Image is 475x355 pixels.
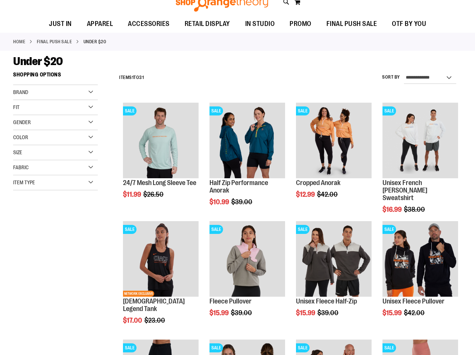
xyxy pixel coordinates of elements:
a: Home [13,38,25,45]
span: PROMO [290,15,311,32]
span: Size [13,149,22,155]
div: product [379,99,462,232]
a: RETAIL DISPLAY [177,15,238,33]
span: $15.99 [209,309,230,317]
span: SALE [123,225,137,234]
span: $42.00 [317,191,339,198]
span: $39.00 [317,309,340,317]
h2: Items to [119,72,144,83]
span: 31 [139,75,144,80]
strong: Under $20 [83,38,106,45]
a: Unisex Fleece Half-Zip [296,297,357,305]
a: ACCESSORIES [120,15,177,33]
div: product [292,217,375,336]
img: OTF Ladies Coach FA22 Legend Tank - Black primary image [123,221,199,297]
a: JUST IN [41,15,79,33]
div: product [119,99,202,217]
span: SALE [296,343,310,352]
label: Sort By [382,74,400,80]
a: [DEMOGRAPHIC_DATA] Legend Tank [123,297,185,313]
span: Color [13,134,28,140]
a: Cropped Anorak [296,179,340,187]
a: OTF BY YOU [384,15,434,33]
span: SALE [296,106,310,115]
span: $23.00 [144,317,166,324]
span: $11.99 [123,191,142,198]
a: Fleece Pullover [209,297,252,305]
span: 1 [132,75,134,80]
span: SALE [123,106,137,115]
span: SALE [209,106,223,115]
a: Cropped Anorak primary imageSALE [296,103,372,179]
span: SALE [382,343,396,352]
a: Main Image of 1457095SALE [123,103,199,179]
span: $39.00 [231,198,253,206]
span: $26.50 [143,191,165,198]
strong: Shopping Options [13,68,98,85]
div: product [206,217,289,336]
img: Product image for Unisex Fleece Pullover [382,221,458,297]
a: APPAREL [79,15,121,33]
span: Under $20 [13,55,63,68]
span: ACCESSORIES [128,15,170,32]
span: SALE [209,225,223,234]
img: Main Image of 1457095 [123,103,199,178]
span: FINAL PUSH SALE [326,15,377,32]
span: RETAIL DISPLAY [185,15,230,32]
div: product [119,217,202,343]
a: FINAL PUSH SALE [319,15,385,32]
a: Unisex French [PERSON_NAME] Sweatshirt [382,179,427,202]
span: SALE [209,343,223,352]
a: Product image for Fleece PulloverSALE [209,221,285,298]
span: $42.00 [404,309,426,317]
span: $16.99 [382,206,403,213]
img: Cropped Anorak primary image [296,103,372,178]
a: OTF Ladies Coach FA22 Legend Tank - Black primary imageSALENETWORK EXCLUSIVE [123,221,199,298]
span: $39.00 [231,309,253,317]
span: IN STUDIO [245,15,275,32]
span: $15.99 [296,309,316,317]
img: Product image for Unisex Fleece Half Zip [296,221,372,297]
a: Product image for Unisex Fleece PulloverSALE [382,221,458,298]
span: OTF BY YOU [392,15,426,32]
img: Unisex French Terry Crewneck Sweatshirt primary image [382,103,458,178]
span: APPAREL [87,15,113,32]
span: Fabric [13,164,29,170]
span: Item Type [13,179,35,185]
span: Gender [13,119,31,125]
span: NETWORK EXCLUSIVE [123,291,154,297]
span: JUST IN [49,15,72,32]
a: PROMO [282,15,319,33]
a: Product image for Unisex Fleece Half ZipSALE [296,221,372,298]
span: Fit [13,104,20,110]
a: IN STUDIO [238,15,282,33]
a: Half Zip Performance AnorakSALE [209,103,285,179]
span: SALE [296,225,310,234]
a: FINAL PUSH SALE [37,38,72,45]
span: $10.99 [209,198,230,206]
div: product [292,99,375,217]
a: Unisex French Terry Crewneck Sweatshirt primary imageSALE [382,103,458,179]
span: SALE [382,225,396,234]
span: $15.99 [382,309,403,317]
span: $38.00 [404,206,426,213]
span: $17.00 [123,317,143,324]
a: Half Zip Performance Anorak [209,179,268,194]
span: Brand [13,89,28,95]
img: Product image for Fleece Pullover [209,221,285,297]
span: $12.99 [296,191,316,198]
a: Unisex Fleece Pullover [382,297,445,305]
a: 24/7 Mesh Long Sleeve Tee [123,179,196,187]
div: product [206,99,289,225]
img: Half Zip Performance Anorak [209,103,285,178]
span: SALE [382,106,396,115]
div: product [379,217,462,336]
span: SALE [123,343,137,352]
